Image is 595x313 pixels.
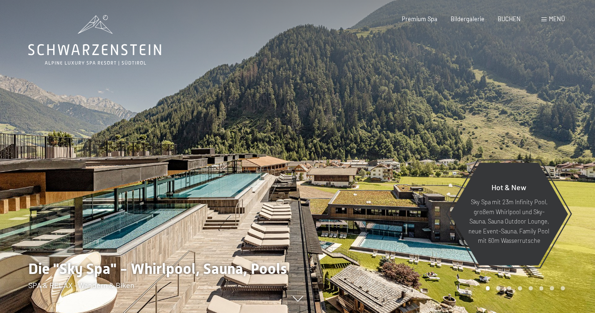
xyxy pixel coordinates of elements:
a: Hot & New Sky Spa mit 23m Infinity Pool, großem Whirlpool und Sky-Sauna, Sauna Outdoor Lounge, ne... [449,162,569,266]
a: BUCHEN [498,15,521,23]
p: Sky Spa mit 23m Infinity Pool, großem Whirlpool und Sky-Sauna, Sauna Outdoor Lounge, neue Event-S... [468,197,550,245]
div: Carousel Page 5 [529,286,533,290]
a: Bildergalerie [451,15,484,23]
div: Carousel Page 1 (Current Slide) [486,286,490,290]
div: Carousel Page 4 [518,286,522,290]
span: Menü [549,15,565,23]
span: Hot & New [492,183,526,192]
div: Carousel Page 2 [496,286,500,290]
div: Carousel Page 3 [507,286,511,290]
a: Premium Spa [402,15,437,23]
div: Carousel Pagination [483,286,565,290]
div: Carousel Page 8 [561,286,565,290]
div: Carousel Page 7 [550,286,554,290]
div: Carousel Page 6 [539,286,544,290]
